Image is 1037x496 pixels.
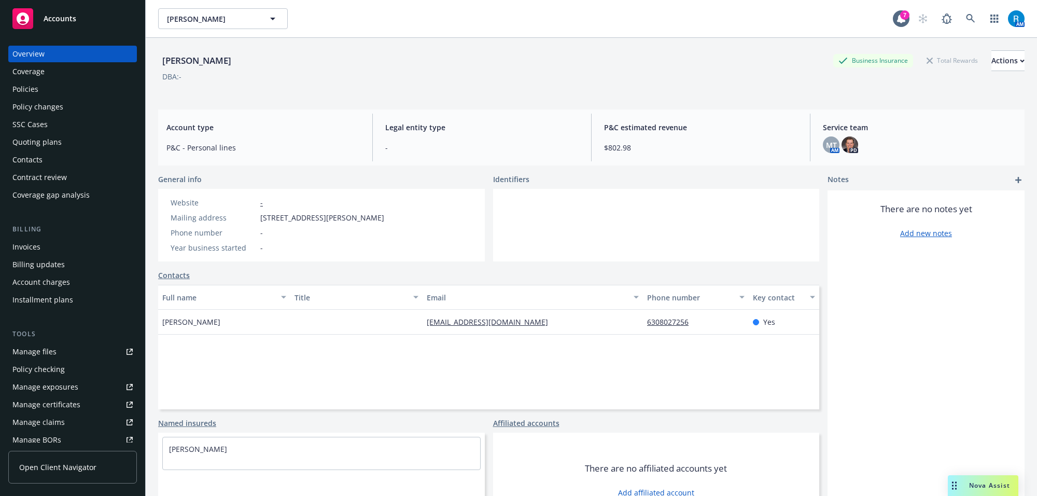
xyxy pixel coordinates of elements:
span: P&C estimated revenue [604,122,797,133]
div: Billing updates [12,256,65,273]
span: Legal entity type [385,122,579,133]
a: Invoices [8,239,137,255]
a: [EMAIL_ADDRESS][DOMAIN_NAME] [427,317,556,327]
div: Key contact [753,292,804,303]
a: 6308027256 [647,317,697,327]
a: Billing updates [8,256,137,273]
a: Contract review [8,169,137,186]
span: [PERSON_NAME] [162,316,220,327]
span: MT [826,140,837,150]
img: photo [1008,10,1025,27]
a: Switch app [984,8,1005,29]
span: Yes [763,316,775,327]
div: Total Rewards [921,54,983,67]
a: Installment plans [8,292,137,308]
a: Contacts [158,270,190,281]
button: Email [423,285,643,310]
span: There are no affiliated accounts yet [585,462,727,475]
div: Manage BORs [12,432,61,448]
div: Manage claims [12,414,65,431]
span: - [385,142,579,153]
button: Full name [158,285,290,310]
div: Manage certificates [12,396,80,413]
button: Phone number [643,285,749,310]
span: Identifiers [493,174,529,185]
a: - [260,198,263,208]
div: Invoices [12,239,40,255]
button: [PERSON_NAME] [158,8,288,29]
a: Accounts [8,4,137,33]
div: Quoting plans [12,134,62,150]
span: Open Client Navigator [19,462,96,473]
button: Nova Assist [948,475,1018,496]
div: Overview [12,46,45,62]
a: Affiliated accounts [493,418,559,429]
a: Coverage [8,63,137,80]
a: SSC Cases [8,116,137,133]
a: Manage certificates [8,396,137,413]
a: Policy changes [8,99,137,115]
div: Year business started [171,242,256,253]
a: Policies [8,81,137,98]
span: Service team [823,122,1016,133]
a: Search [960,8,981,29]
span: $802.98 [604,142,797,153]
a: Manage claims [8,414,137,431]
a: Policy checking [8,361,137,378]
span: Notes [828,174,849,186]
button: Key contact [749,285,819,310]
div: Actions [991,51,1025,71]
div: Account charges [12,274,70,291]
a: Coverage gap analysis [8,187,137,203]
a: Quoting plans [8,134,137,150]
span: Account type [166,122,360,133]
span: There are no notes yet [880,203,972,215]
div: Coverage gap analysis [12,187,90,203]
a: Manage BORs [8,432,137,448]
span: [PERSON_NAME] [167,13,257,24]
div: Email [427,292,627,303]
div: Coverage [12,63,45,80]
div: Website [171,197,256,208]
div: Full name [162,292,275,303]
button: Actions [991,50,1025,71]
a: Add new notes [900,228,952,239]
a: Contacts [8,151,137,168]
div: 7 [900,10,909,20]
a: Manage files [8,343,137,360]
div: [PERSON_NAME] [158,54,235,67]
div: SSC Cases [12,116,48,133]
span: General info [158,174,202,185]
span: [STREET_ADDRESS][PERSON_NAME] [260,212,384,223]
div: Installment plans [12,292,73,308]
div: Phone number [647,292,733,303]
div: Phone number [171,227,256,238]
a: [PERSON_NAME] [169,444,227,454]
div: Tools [8,329,137,339]
span: - [260,227,263,238]
span: Accounts [44,15,76,23]
a: Manage exposures [8,379,137,395]
div: Manage exposures [12,379,78,395]
div: Billing [8,224,137,235]
span: P&C - Personal lines [166,142,360,153]
span: Nova Assist [969,481,1010,490]
a: Start snowing [913,8,933,29]
div: Policy changes [12,99,63,115]
a: Overview [8,46,137,62]
div: Title [295,292,407,303]
span: - [260,242,263,253]
a: add [1012,174,1025,186]
div: DBA: - [162,71,181,82]
div: Policies [12,81,38,98]
button: Title [290,285,423,310]
img: photo [842,136,858,153]
a: Account charges [8,274,137,291]
div: Business Insurance [833,54,913,67]
a: Report a Bug [936,8,957,29]
div: Mailing address [171,212,256,223]
div: Contract review [12,169,67,186]
div: Manage files [12,343,57,360]
div: Policy checking [12,361,65,378]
